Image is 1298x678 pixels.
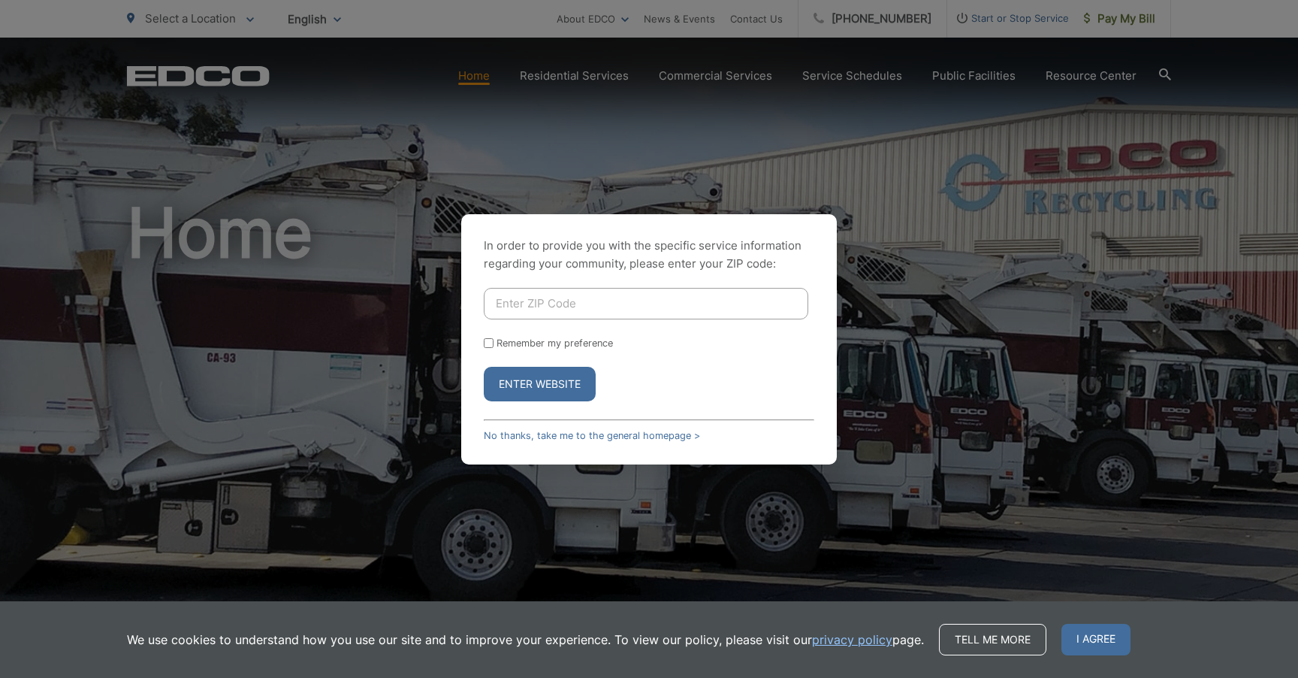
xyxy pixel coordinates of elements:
[484,367,596,401] button: Enter Website
[484,288,808,319] input: Enter ZIP Code
[497,337,613,349] label: Remember my preference
[939,624,1046,655] a: Tell me more
[484,237,814,273] p: In order to provide you with the specific service information regarding your community, please en...
[812,631,892,649] a: privacy policy
[127,631,924,649] p: We use cookies to understand how you use our site and to improve your experience. To view our pol...
[484,430,700,441] a: No thanks, take me to the general homepage >
[1061,624,1130,655] span: I agree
